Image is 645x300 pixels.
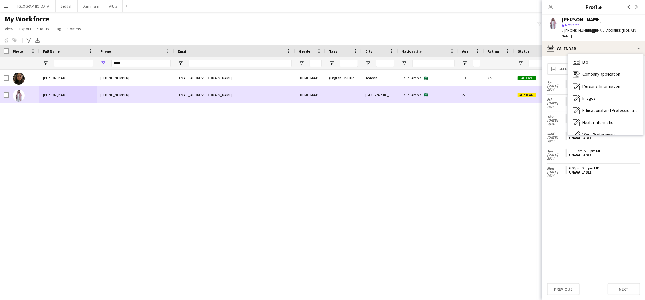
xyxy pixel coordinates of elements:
[189,60,292,67] input: Email Filter Input
[582,120,616,125] span: Health Information
[53,25,64,33] a: Tag
[295,70,325,86] div: [DEMOGRAPHIC_DATA]
[13,90,25,102] img: Turki Hassan
[582,96,596,101] span: Images
[462,60,467,66] button: Open Filter Menu
[17,25,34,33] a: Export
[547,105,566,109] span: 2024
[402,76,428,80] span: Saudi Arabia - 🇸🇦
[458,70,484,86] div: 19
[365,49,372,54] span: City
[582,132,616,137] span: Work Preferences
[547,84,566,88] span: [DATE]
[100,60,106,66] button: Open Filter Menu
[174,70,295,86] div: [EMAIL_ADDRESS][DOMAIN_NAME]
[43,76,69,80] span: [PERSON_NAME]
[569,136,638,140] div: Unavailable
[566,166,640,174] app-crew-unavailable-period: 6:00pm-9:00pm
[54,60,93,67] input: Full Name Filter Input
[547,157,566,160] span: 2024
[582,71,620,77] span: Company application
[325,70,362,86] div: (English) 05 Fluent , (Experience) 01 Newbies, (PPSS) 03 VIP, (PPSS) 04 VVIP , (Role) 04 Host & H...
[547,153,566,157] span: [DATE]
[376,60,394,67] input: City Filter Input
[568,117,643,129] div: Health Information
[365,60,371,66] button: Open Filter Menu
[487,49,499,54] span: Rating
[566,149,640,157] app-crew-unavailable-period: 11:30am-5:30pm
[295,86,325,103] div: [DEMOGRAPHIC_DATA]
[13,49,23,54] span: Photo
[529,60,547,67] input: Status Filter Input
[568,68,643,80] div: Company application
[582,108,639,113] span: Educational and Professional Background
[65,25,83,33] a: Comms
[562,17,602,22] div: [PERSON_NAME]
[97,70,174,86] div: [PHONE_NUMBER]
[547,98,566,101] span: Fri
[174,86,295,103] div: [EMAIL_ADDRESS][DOMAIN_NAME]
[362,70,398,86] div: Jeddah
[547,283,580,295] button: Previous
[299,60,304,66] button: Open Filter Menu
[178,60,183,66] button: Open Filter Menu
[484,70,514,86] div: 2.5
[2,25,16,33] a: View
[568,56,643,68] div: Bio
[43,60,48,66] button: Open Filter Menu
[402,93,428,97] span: Saudi Arabia - 🇸🇦
[34,37,41,44] app-action-btn: Export XLSX
[566,132,640,140] app-crew-unavailable-period: 11:30am-5:30pm
[19,26,31,31] span: Export
[568,80,643,93] div: Personal Information
[78,0,104,12] button: Dammam
[566,80,640,88] app-crew-unavailable-period: 12:30pm-5:00am
[562,28,593,33] span: t. [PHONE_NUMBER]
[547,174,566,178] span: 2024
[569,153,638,157] div: Unavailable
[547,167,566,170] span: Mon
[547,115,566,119] span: Thu
[55,26,61,31] span: Tag
[547,170,566,174] span: [DATE]
[340,60,358,67] input: Tags Filter Input
[43,49,60,54] span: Full Name
[299,49,312,54] span: Gender
[547,119,566,122] span: [DATE]
[111,60,171,67] input: Phone Filter Input
[329,49,337,54] span: Tags
[402,49,422,54] span: Nationality
[43,93,69,97] span: [PERSON_NAME]
[582,59,588,65] span: Bio
[35,25,51,33] a: Status
[412,60,455,67] input: Nationality Filter Input
[608,283,640,295] button: Next
[178,49,187,54] span: Email
[25,37,32,44] app-action-btn: Advanced filters
[362,86,398,103] div: [GEOGRAPHIC_DATA]
[566,97,640,106] app-crew-unavailable-period: 12:30pm-5:00am
[67,26,81,31] span: Comms
[100,49,111,54] span: Phone
[569,170,638,174] div: Unavailable
[5,15,49,24] span: My Workforce
[518,49,529,54] span: Status
[458,86,484,103] div: 22
[5,26,13,31] span: View
[568,129,643,141] div: Work Preferences
[582,83,620,89] span: Personal Information
[565,23,580,27] span: Not rated
[518,93,536,97] span: Applicant
[329,60,334,66] button: Open Filter Menu
[547,80,566,84] span: Sat
[547,122,566,126] span: 2024
[547,149,566,153] span: Tue
[566,114,640,123] app-crew-unavailable-period: 12:30pm-5:00am
[594,166,600,170] span: +03
[518,60,523,66] button: Open Filter Menu
[310,60,322,67] input: Gender Filter Input
[542,41,645,56] div: Calendar
[547,63,587,75] button: Select date
[13,73,25,85] img: dalal alghamdi
[562,28,638,38] span: | [EMAIL_ADDRESS][DOMAIN_NAME]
